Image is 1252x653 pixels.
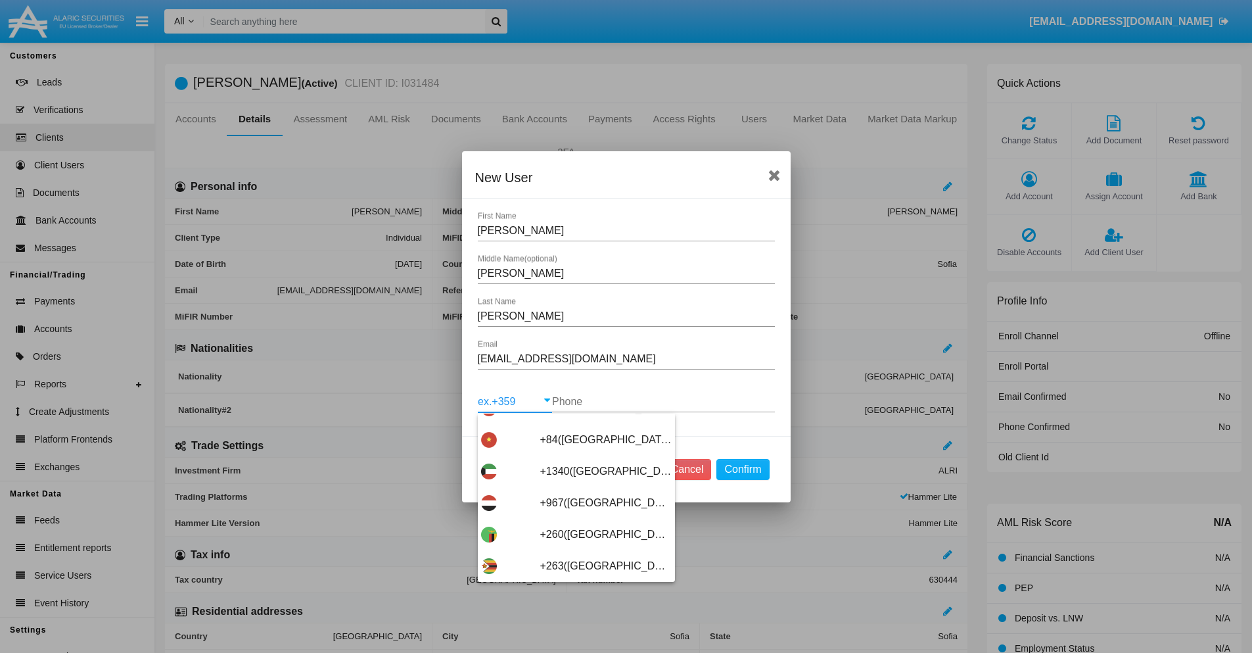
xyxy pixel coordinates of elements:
[716,459,769,480] button: Confirm
[540,424,672,456] span: +84([GEOGRAPHIC_DATA])
[540,519,672,550] span: +260([GEOGRAPHIC_DATA])
[540,550,672,582] span: +263([GEOGRAPHIC_DATA])
[540,456,672,487] span: +1340([GEOGRAPHIC_DATA], [GEOGRAPHIC_DATA])
[475,167,777,188] div: New User
[663,459,712,480] button: Cancel
[540,487,672,519] span: +967([GEOGRAPHIC_DATA])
